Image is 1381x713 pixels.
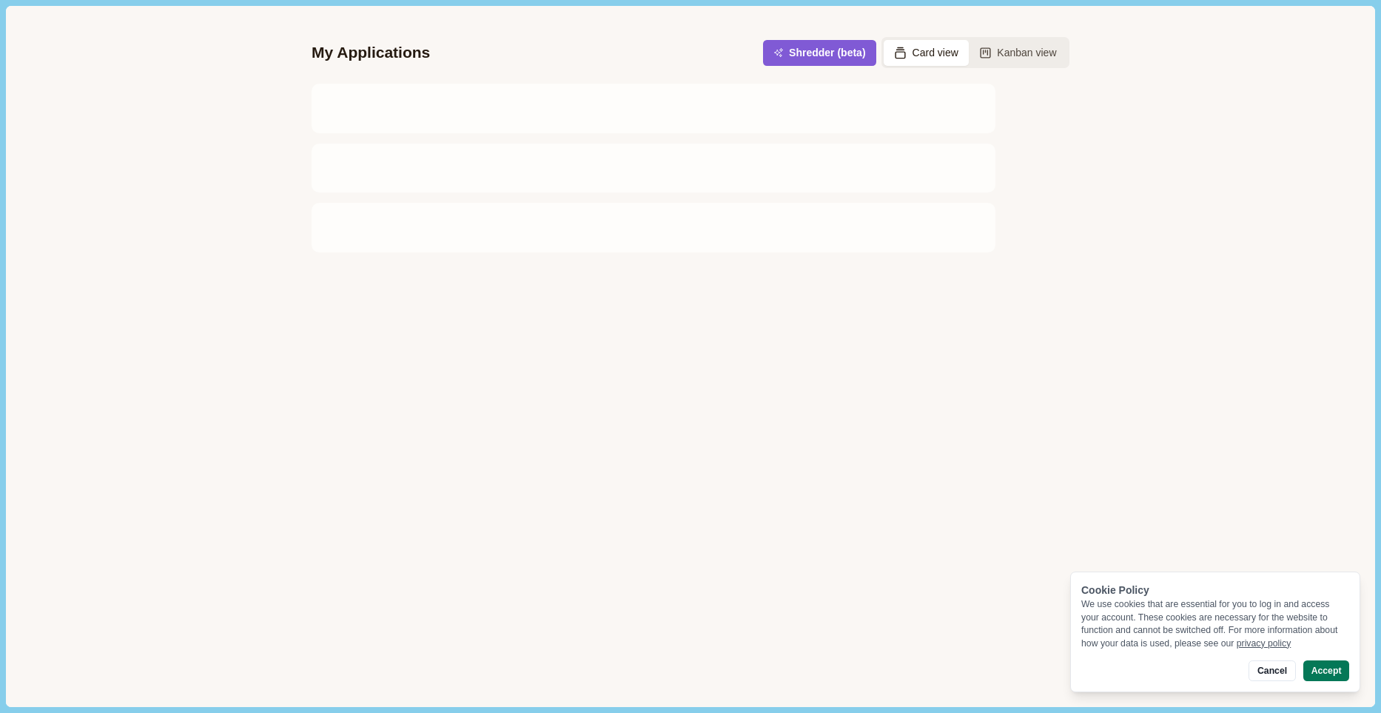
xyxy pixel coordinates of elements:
[884,40,969,66] button: Card view
[1081,598,1349,650] div: We use cookies that are essential for you to log in and access your account. These cookies are ne...
[1237,638,1291,649] a: privacy policy
[1081,584,1149,596] span: Cookie Policy
[312,42,430,63] div: My Applications
[1303,660,1349,681] button: Accept
[1249,660,1295,681] button: Cancel
[763,40,876,66] button: Shredder (beta)
[969,40,1067,66] button: Kanban view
